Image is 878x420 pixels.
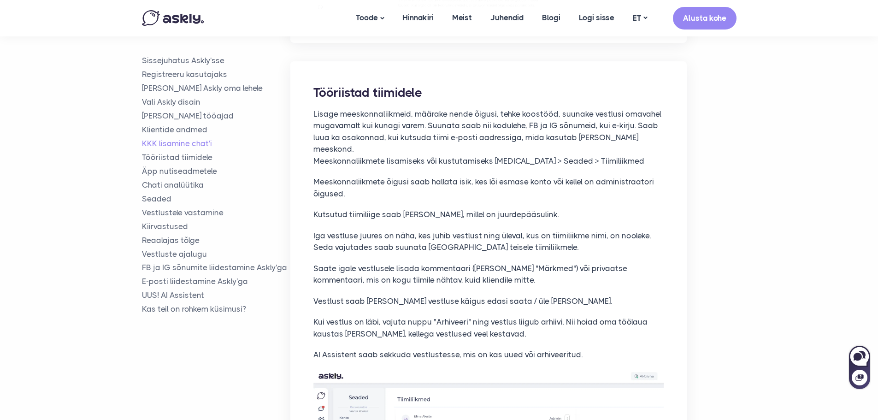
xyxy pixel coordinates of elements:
[142,10,204,26] img: Askly
[142,235,291,245] a: Reaalajas tõlge
[313,316,664,340] p: Kui vestlus on läbi, vajuta nuppu "Arhiveeri" ning vestlus liigub arhiivi. Nii hoiad oma töölaua ...
[313,230,664,254] p: Iga vestluse juures on näha, kes juhib vestlust ning üleval, kus on tiimiliikme nimi, on nooleke....
[142,138,291,149] a: KKK lisamine chat'i
[142,248,291,259] a: Vestluste ajalugu
[142,221,291,231] a: Kiirvastused
[142,179,291,190] a: Chati analüütika
[142,290,291,301] a: UUS! AI Assistent
[848,344,871,390] iframe: Askly chat
[142,124,291,135] a: Klientide andmed
[313,108,664,155] p: Lisage meeskonnaliikmeid, määrake nende õigusi, tehke koostööd, suunake vestlusi omavahel mugavam...
[313,263,664,286] p: Saate igale vestlusele lisada kommentaari ([PERSON_NAME] "Märkmed") või privaatse kommentaari, mi...
[142,276,291,287] a: E-posti liidestamine Askly'ga
[142,193,291,204] a: Seaded
[313,349,664,361] p: AI Assistent saab sekkuda vestlustesse, mis on kas uued või arhiveeritud.
[313,296,664,308] p: Vestlust saab [PERSON_NAME] vestluse käigus edasi saata / üle [PERSON_NAME].
[142,152,291,163] a: Tööriistad tiimidele
[313,176,664,200] p: Meeskonnaliikmete õigusi saab hallata isik, kes lõi esmase konto või kellel on administraatori õi...
[142,97,291,107] a: Vali Askly disain
[624,12,656,25] a: ET
[142,55,291,66] a: Sissejuhatus Askly'sse
[313,209,664,221] p: Kutsutud tiimiliige saab [PERSON_NAME], millel on juurdepääsulink.
[673,7,737,30] a: Alusta kohe
[142,304,291,314] a: Kas teil on rohkem küsimusi?
[142,262,291,273] a: FB ja IG sõnumite liidestamine Askly'ga
[313,155,664,167] p: Meeskonnaliikmete lisamiseks või kustutamiseks [MEDICAL_DATA] > Seaded > Tiimiliikmed
[142,83,291,94] a: [PERSON_NAME] Askly oma lehele
[142,166,291,177] a: Äpp nutiseadmetele
[142,69,291,80] a: Registreeru kasutajaks
[142,207,291,218] a: Vestlustele vastamine
[313,84,664,101] h2: Tööriistad tiimidele
[142,111,291,121] a: [PERSON_NAME] tööajad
